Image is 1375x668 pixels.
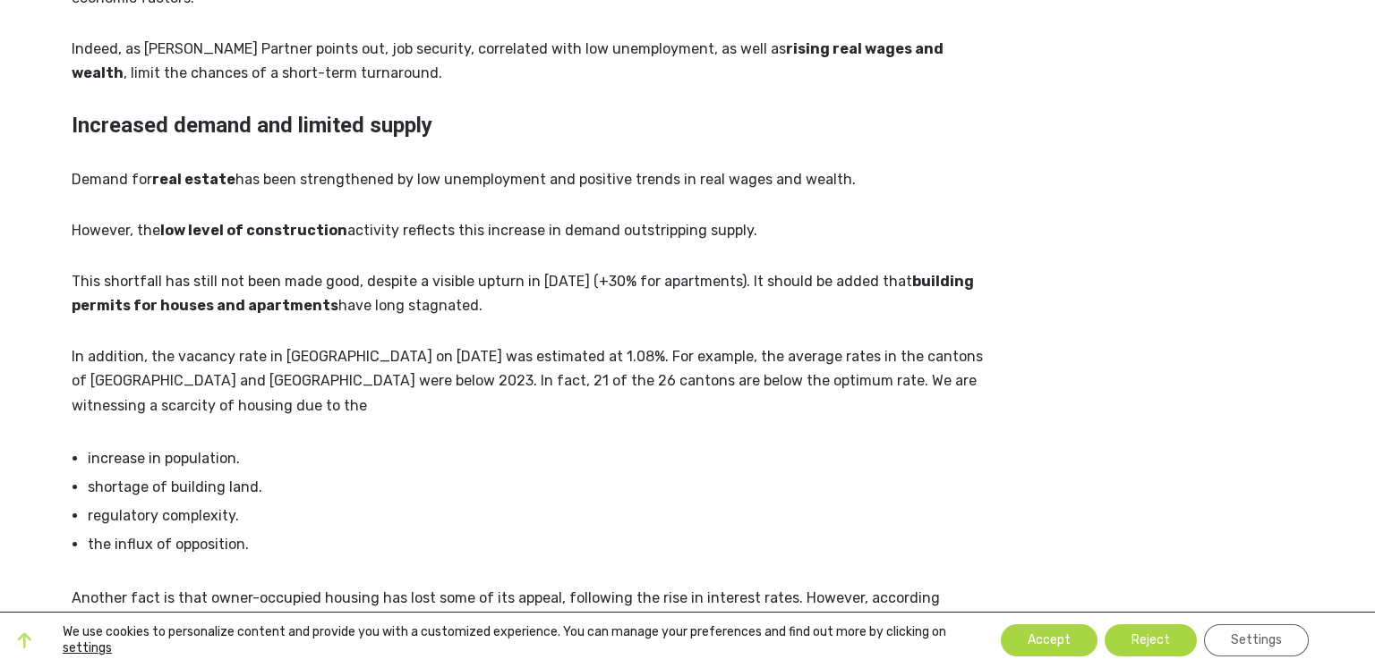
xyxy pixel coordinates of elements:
[63,640,112,656] button: settings
[72,269,990,317] p: This shortfall has still not been made good, despite a visible upturn in [DATE] (+30% for apartme...
[152,171,235,188] strong: real estate
[88,444,990,473] li: increase in population.
[72,112,990,140] h2: Increased demand and limited supply
[88,473,990,502] li: shortage of building land.
[72,344,990,418] p: In addition, the vacancy rate in [GEOGRAPHIC_DATA] on [DATE] was estimated at 1.08%. For example,...
[72,586,990,634] p: Another fact is that owner-occupied housing has lost some of its appeal, following the rise in in...
[160,222,347,239] strong: low level of construction
[1105,624,1197,656] button: Reject
[88,530,990,559] li: the influx of opposition.
[88,502,990,530] li: regulatory complexity.
[72,37,990,85] p: Indeed, as [PERSON_NAME] Partner points out, job security, correlated with low unemployment, as w...
[72,218,990,242] p: However, the activity reflects this increase in demand outstripping supply.
[63,624,956,656] p: We use cookies to personalize content and provide you with a customized experience. You can manag...
[72,167,990,191] p: Demand for has been strengthened by low unemployment and positive trends in real wages and wealth.
[1001,624,1097,656] button: Accept
[1204,624,1309,656] button: Settings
